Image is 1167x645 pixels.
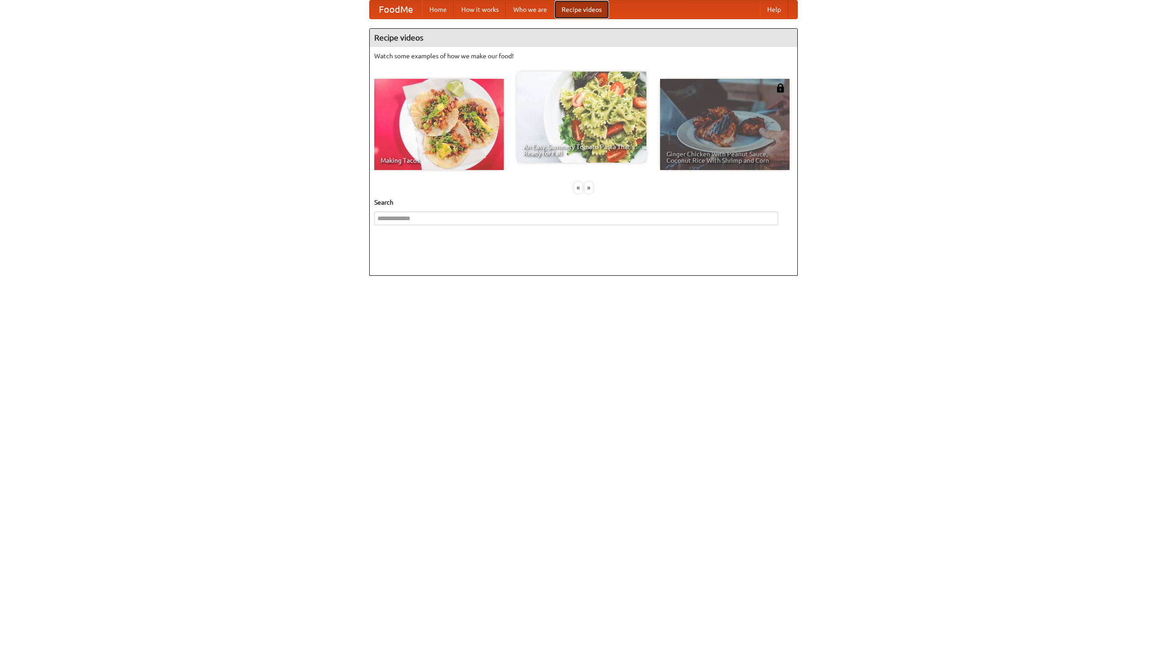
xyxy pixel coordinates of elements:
p: Watch some examples of how we make our food! [374,52,793,61]
a: Home [422,0,454,19]
span: An Easy, Summery Tomato Pasta That's Ready for Fall [523,144,640,156]
a: Making Tacos [374,79,504,170]
div: « [574,182,582,193]
a: Help [760,0,788,19]
a: Recipe videos [554,0,609,19]
a: FoodMe [370,0,422,19]
img: 483408.png [776,83,785,93]
a: An Easy, Summery Tomato Pasta That's Ready for Fall [517,72,646,163]
h4: Recipe videos [370,29,797,47]
a: Who we are [506,0,554,19]
a: How it works [454,0,506,19]
div: » [585,182,593,193]
h5: Search [374,198,793,207]
span: Making Tacos [381,157,497,164]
